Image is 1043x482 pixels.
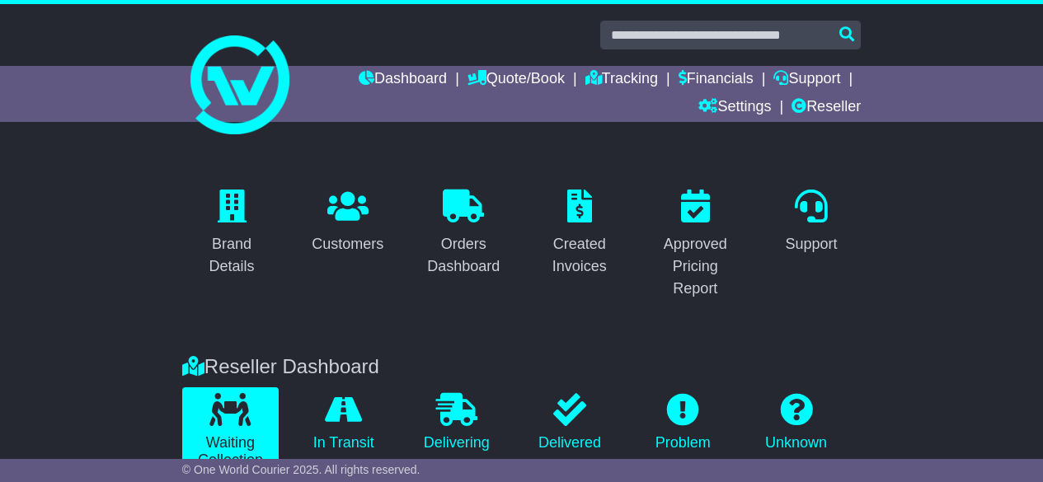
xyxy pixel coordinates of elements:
[359,66,447,94] a: Dashboard
[635,387,731,458] a: Problem
[541,233,619,278] div: Created Invoices
[521,387,618,458] a: Delivered
[467,66,565,94] a: Quote/Book
[408,387,505,458] a: Delivering
[425,233,503,278] div: Orders Dashboard
[182,463,420,476] span: © One World Courier 2025. All rights reserved.
[656,233,735,300] div: Approved Pricing Report
[182,184,282,283] a: Brand Details
[785,233,837,255] div: Support
[748,387,844,458] a: Unknown
[698,94,771,122] a: Settings
[585,66,658,94] a: Tracking
[679,66,754,94] a: Financials
[773,66,840,94] a: Support
[301,184,394,261] a: Customers
[182,387,279,475] a: Waiting Collection
[646,184,745,306] a: Approved Pricing Report
[414,184,514,283] a: Orders Dashboard
[193,233,271,278] div: Brand Details
[174,355,869,379] div: Reseller Dashboard
[295,387,392,458] a: In Transit
[530,184,630,283] a: Created Invoices
[774,184,848,261] a: Support
[312,233,383,255] div: Customers
[792,94,861,122] a: Reseller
